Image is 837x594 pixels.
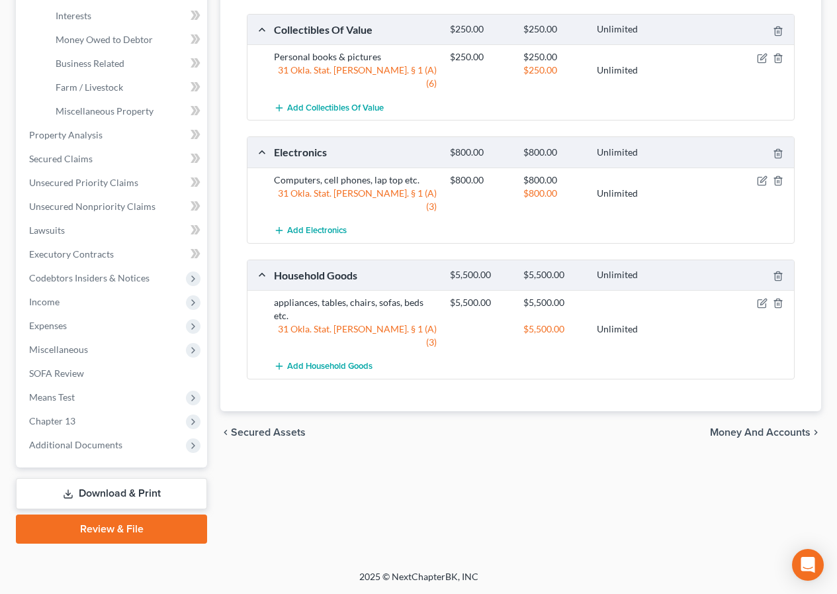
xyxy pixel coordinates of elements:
div: $250.00 [517,50,590,64]
span: Expenses [29,320,67,331]
div: $800.00 [517,146,590,159]
span: Add Electronics [287,225,347,236]
span: Lawsuits [29,224,65,236]
span: Secured Assets [231,427,306,438]
div: $5,500.00 [517,296,590,309]
button: Add Household Goods [274,354,373,379]
a: Money Owed to Debtor [45,28,207,52]
span: Property Analysis [29,129,103,140]
div: 2025 © NextChapterBK, INC [42,570,796,594]
span: SOFA Review [29,368,84,379]
span: Miscellaneous Property [56,105,154,117]
span: Unsecured Priority Claims [29,177,138,188]
div: $250.00 [443,50,517,64]
a: Interests [45,4,207,28]
button: Add Collectibles Of Value [274,95,384,120]
span: Additional Documents [29,439,122,450]
span: Unsecured Nonpriority Claims [29,201,155,212]
a: Executory Contracts [19,242,207,266]
span: Secured Claims [29,153,93,164]
a: Unsecured Priority Claims [19,171,207,195]
a: Lawsuits [19,219,207,242]
a: Download & Print [16,478,207,509]
div: $5,500.00 [517,269,590,281]
span: Add Collectibles Of Value [287,103,384,113]
div: appliances, tables, chairs, sofas, beds etc. [267,296,443,322]
span: Income [29,296,60,307]
div: $250.00 [517,23,590,36]
span: Business Related [56,58,124,69]
span: Chapter 13 [29,415,75,426]
div: $5,500.00 [517,322,590,336]
span: Codebtors Insiders & Notices [29,272,150,283]
a: Unsecured Nonpriority Claims [19,195,207,219]
div: Collectibles Of Value [267,23,443,36]
span: Executory Contracts [29,248,114,260]
div: Unlimited [590,269,664,281]
div: 31 Okla. Stat. [PERSON_NAME]. § 1 (A)(6) [267,64,443,90]
i: chevron_left [220,427,231,438]
div: Unlimited [590,146,664,159]
div: Personal books & pictures [267,50,443,64]
div: $800.00 [517,187,590,200]
div: Unlimited [590,322,664,336]
span: Money and Accounts [710,427,811,438]
div: $800.00 [517,173,590,187]
div: 31 Okla. Stat. [PERSON_NAME]. § 1 (A)(3) [267,187,443,213]
a: Miscellaneous Property [45,99,207,123]
div: Unlimited [590,64,664,77]
div: Open Intercom Messenger [792,549,824,581]
div: Computers, cell phones, lap top etc. [267,173,443,187]
a: Farm / Livestock [45,75,207,99]
div: Unlimited [590,23,664,36]
a: Business Related [45,52,207,75]
div: $800.00 [443,173,517,187]
button: Money and Accounts chevron_right [710,427,821,438]
i: chevron_right [811,427,821,438]
div: $5,500.00 [443,269,517,281]
a: Review & File [16,515,207,544]
span: Means Test [29,391,75,403]
div: Unlimited [590,187,664,200]
a: SOFA Review [19,362,207,385]
span: Interests [56,10,91,21]
a: Secured Claims [19,147,207,171]
div: $5,500.00 [443,296,517,309]
div: 31 Okla. Stat. [PERSON_NAME]. § 1 (A)(3) [267,322,443,349]
div: $250.00 [443,23,517,36]
button: chevron_left Secured Assets [220,427,306,438]
span: Miscellaneous [29,344,88,355]
button: Add Electronics [274,219,347,243]
div: Electronics [267,145,443,159]
a: Property Analysis [19,123,207,147]
span: Money Owed to Debtor [56,34,153,45]
div: Household Goods [267,268,443,282]
span: Add Household Goods [287,362,373,372]
div: $800.00 [443,146,517,159]
div: $250.00 [517,64,590,77]
span: Farm / Livestock [56,81,123,93]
